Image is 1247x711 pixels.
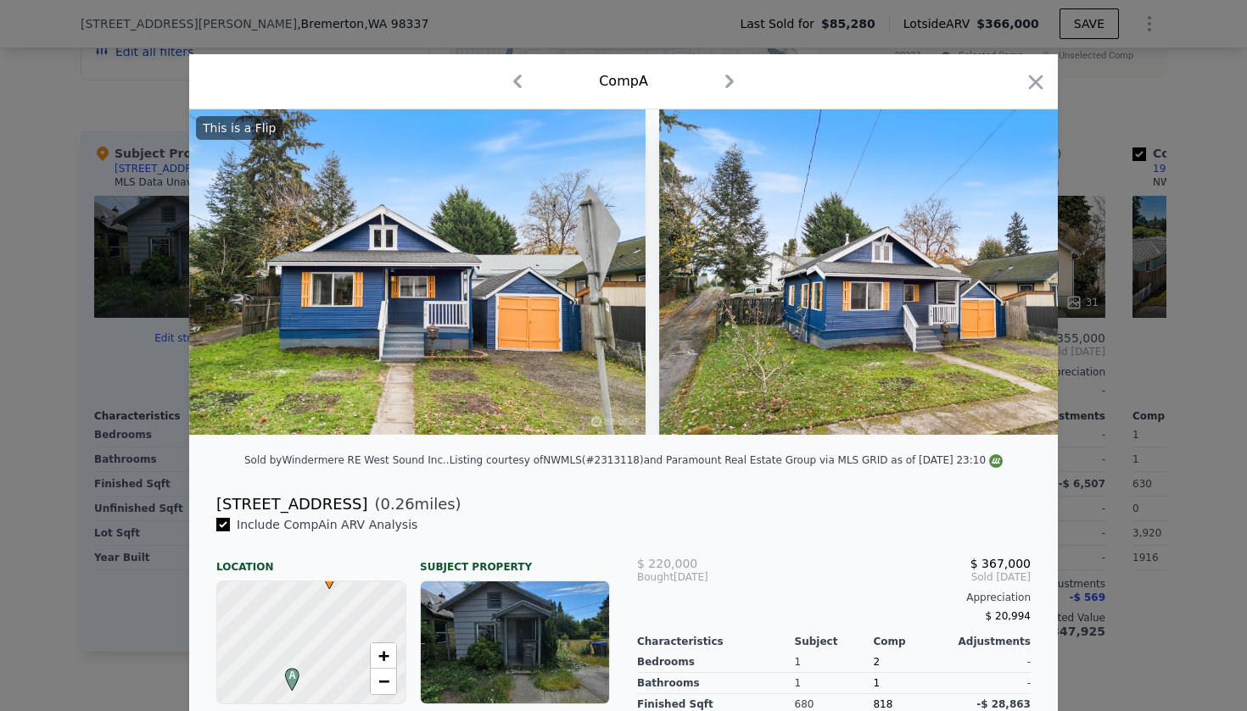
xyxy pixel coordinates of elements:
div: [STREET_ADDRESS] [216,492,367,516]
div: Bedrooms [637,652,795,673]
div: Listing courtesy of NWMLS (#2313118) and Paramount Real Estate Group via MLS GRID as of [DATE] 23:10 [450,454,1003,466]
div: 1 [795,652,874,673]
div: Adjustments [952,635,1031,648]
span: 818 [873,698,892,710]
span: $ 20,994 [986,610,1031,622]
div: - [952,652,1031,673]
span: Sold [DATE] [769,570,1031,584]
span: $ 220,000 [637,557,697,570]
span: ( miles) [367,492,461,516]
span: $ 367,000 [970,557,1031,570]
div: 1 [873,673,952,694]
span: − [378,670,389,692]
div: 1 [795,673,874,694]
div: Characteristics [637,635,795,648]
div: - [952,673,1031,694]
div: This is a Flip [196,116,282,140]
div: Appreciation [637,591,1031,604]
div: A [281,668,291,678]
span: -$ 28,863 [976,698,1031,710]
a: Zoom in [371,643,396,669]
div: Subject Property [420,547,610,574]
div: Sold by Windermere RE West Sound Inc. . [244,454,450,466]
div: [DATE] [637,570,769,584]
span: Include Comp A in ARV Analysis [230,518,424,531]
div: Comp A [599,71,648,92]
img: NWMLS Logo [989,454,1003,468]
a: Zoom out [371,669,396,694]
span: 0.26 [381,495,415,513]
span: + [378,645,389,666]
div: Subject [795,635,874,648]
img: Property Img [659,109,1116,435]
span: A [281,668,304,683]
div: Location [216,547,406,574]
div: Comp [873,635,952,648]
span: Bought [637,570,674,584]
span: 2 [873,656,880,668]
img: Property Img [189,109,646,435]
div: Bathrooms [637,673,795,694]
